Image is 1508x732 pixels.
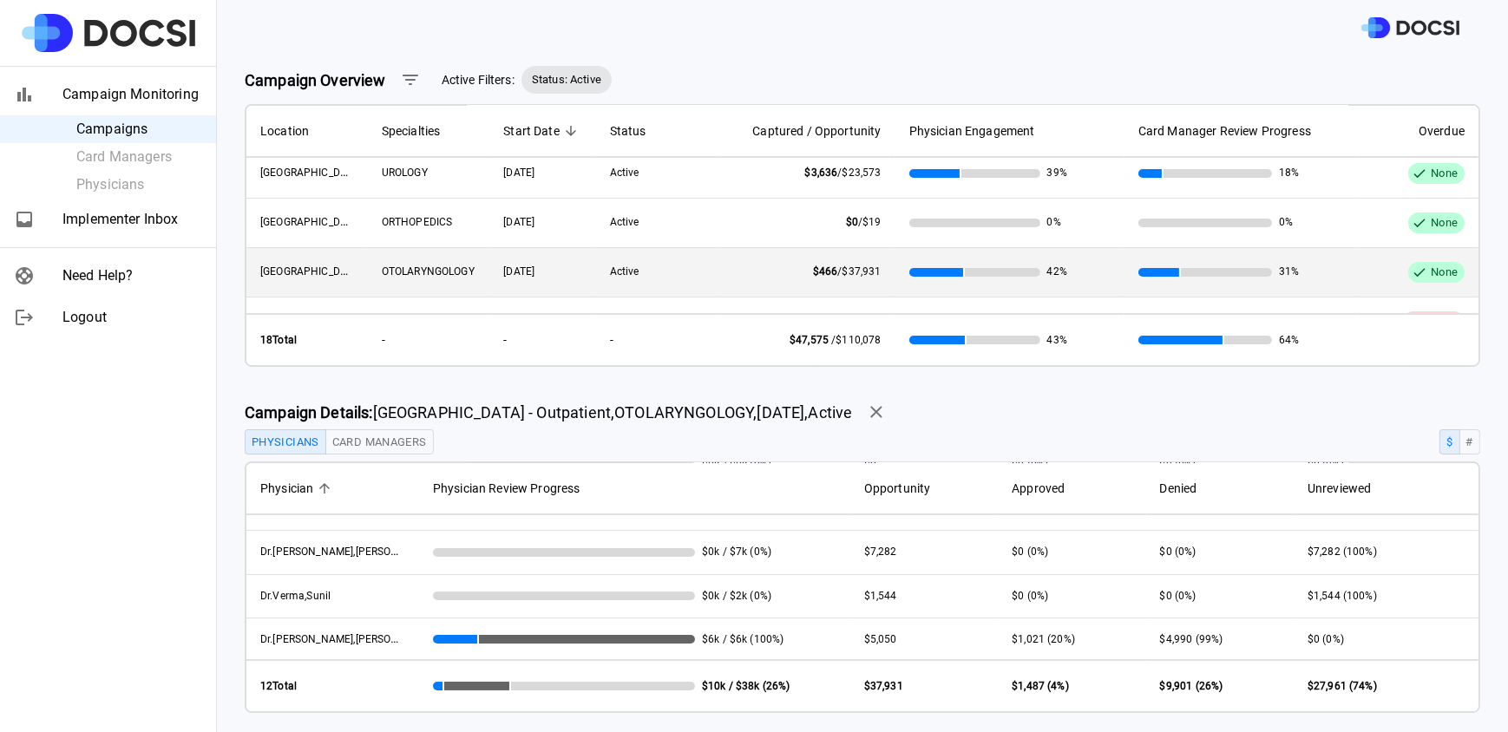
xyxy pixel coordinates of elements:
[1424,166,1465,182] span: None
[245,403,373,422] strong: Campaign Details:
[702,680,790,692] strong: $10k / $38k (26%)
[864,633,897,645] span: $5,050
[245,401,852,424] span: [GEOGRAPHIC_DATA] - Outpatient , OTOLARYNGOLOGY , [DATE] , Active
[325,429,434,454] button: Card Managers
[433,481,580,495] span: Physician Review Progress
[1308,633,1344,645] span: $0 (0%)
[1047,330,1067,350] span: 43%
[864,478,984,499] span: Opportunity
[62,209,202,230] span: Implementer Inbox
[1012,680,1069,692] span: $1,487 (4%)
[752,121,881,141] span: Captured / Opportunity
[503,121,560,141] span: Start Date
[843,265,882,278] span: $37,931
[260,478,405,499] span: Physician
[836,334,881,346] span: $110,078
[1424,215,1465,232] span: None
[503,265,534,278] span: 07/17/2025
[1012,478,1131,499] span: Approved
[1138,121,1344,141] span: Card Manager Review Progress
[245,429,326,454] button: Physicians
[1372,121,1465,141] span: Overdue
[489,313,596,365] th: -
[1279,265,1299,279] span: 31%
[1439,429,1459,454] button: $
[862,216,881,228] span: $19
[1047,166,1067,180] span: 39%
[596,313,716,365] th: -
[1419,121,1465,141] span: Overdue
[790,334,829,346] span: $47,575
[843,167,882,179] span: $23,573
[804,167,881,179] span: /
[260,680,297,692] strong: 12 Total
[245,71,386,89] strong: Campaign Overview
[1012,478,1065,499] span: Approved
[813,265,882,278] span: /
[76,119,202,140] span: Campaigns
[260,631,436,645] span: Dr. Wong, Brian
[62,84,202,105] span: Campaign Monitoring
[1047,215,1061,230] span: 0%
[260,121,309,141] span: Location
[864,680,903,692] span: $37,931
[610,121,646,141] span: Status
[1012,546,1048,558] span: $0 (0%)
[1138,121,1311,141] span: Card Manager Review Progress
[260,590,331,602] span: Dr. Verma, Sunil
[62,307,202,328] span: Logout
[1308,680,1377,692] span: $27,961 (74%)
[382,216,453,228] span: ORTHOPEDICS
[610,265,639,278] span: Active
[610,167,639,179] span: Active
[909,121,1111,141] span: Physician Engagement
[730,121,881,141] span: Captured / Opportunity
[702,545,771,559] span: $0k / $7k (0%)
[610,121,702,141] span: Status
[260,214,422,228] span: UCI Medical Center - Outpatient
[864,478,931,499] span: Opportunity
[260,165,422,179] span: UCI Medical Center - Outpatient
[22,14,195,52] img: Site Logo
[1308,478,1465,499] span: Unreviewed
[260,121,354,141] span: Location
[260,334,297,346] strong: 18 Total
[503,167,534,179] span: 07/17/2025
[1160,546,1197,558] span: $0 (0%)
[1361,17,1459,39] img: DOCSI Logo
[62,265,202,286] span: Need Help?
[1160,680,1223,692] span: $9,901 (26%)
[702,589,771,604] span: $0k / $2k (0%)
[382,121,476,141] span: Specialties
[382,265,475,278] span: OTOLARYNGOLOGY
[382,167,428,179] span: UROLOGY
[260,544,436,558] span: Dr. Trask, Douglas
[1279,166,1299,180] span: 18%
[702,632,784,647] span: $6k / $6k (100%)
[1012,590,1048,602] span: $0 (0%)
[813,265,838,278] span: $466
[1279,215,1293,230] span: 0%
[804,167,837,179] span: $3,636
[1160,590,1197,602] span: $0 (0%)
[1459,429,1480,454] button: #
[790,334,882,346] span: /
[846,216,882,228] span: /
[1012,633,1075,645] span: $1,021 (20%)
[909,121,1035,141] span: Physician Engagement
[864,590,897,602] span: $1,544
[1047,265,1067,279] span: 42%
[1279,330,1299,350] span: 64%
[1160,478,1280,499] span: Denied
[503,216,534,228] span: 07/17/2025
[846,216,858,228] span: $0
[864,546,897,558] span: $7,282
[442,71,515,89] span: Active Filters:
[260,264,422,278] span: UCI Medical Center - Outpatient
[1308,590,1377,602] span: $1,544 (100%)
[1308,546,1377,558] span: $7,282 (100%)
[368,313,490,365] th: -
[503,121,582,141] span: Start Date
[1424,265,1465,281] span: None
[521,71,612,88] span: Status: Active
